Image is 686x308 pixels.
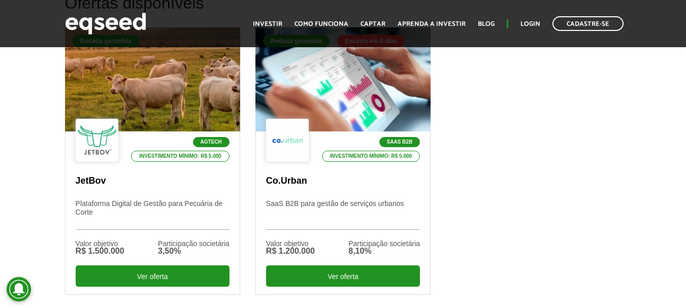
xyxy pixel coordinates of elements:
p: SaaS B2B para gestão de serviços urbanos [266,199,420,230]
p: JetBov [76,176,230,187]
a: Cadastre-se [552,16,624,31]
a: Blog [478,21,495,27]
div: Valor objetivo [266,240,315,247]
p: Investimento mínimo: R$ 5.000 [131,151,230,162]
a: Investir [253,21,282,27]
div: Participação societária [158,240,230,247]
div: Participação societária [348,240,420,247]
p: Plataforma Digital de Gestão para Pecuária de Corte [76,199,230,230]
div: 8,10% [348,247,420,255]
a: Como funciona [295,21,348,27]
div: Ver oferta [266,265,420,287]
img: EqSeed [65,10,146,37]
p: Agtech [193,137,230,147]
div: Ver oferta [76,265,230,287]
a: Rodada garantida Agtech Investimento mínimo: R$ 5.000 JetBov Plataforma Digital de Gestão para Pe... [65,27,240,295]
a: Captar [361,21,385,27]
a: Login [520,21,540,27]
div: 3,50% [158,247,230,255]
a: Rodada garantida Encerra em 8 dias SaaS B2B Investimento mínimo: R$ 5.000 Co.Urban SaaS B2B para ... [255,27,431,295]
div: Valor objetivo [76,240,124,247]
div: R$ 1.200.000 [266,247,315,255]
div: R$ 1.500.000 [76,247,124,255]
p: Investimento mínimo: R$ 5.000 [322,151,420,162]
p: Co.Urban [266,176,420,187]
p: SaaS B2B [379,137,420,147]
a: Aprenda a investir [398,21,466,27]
